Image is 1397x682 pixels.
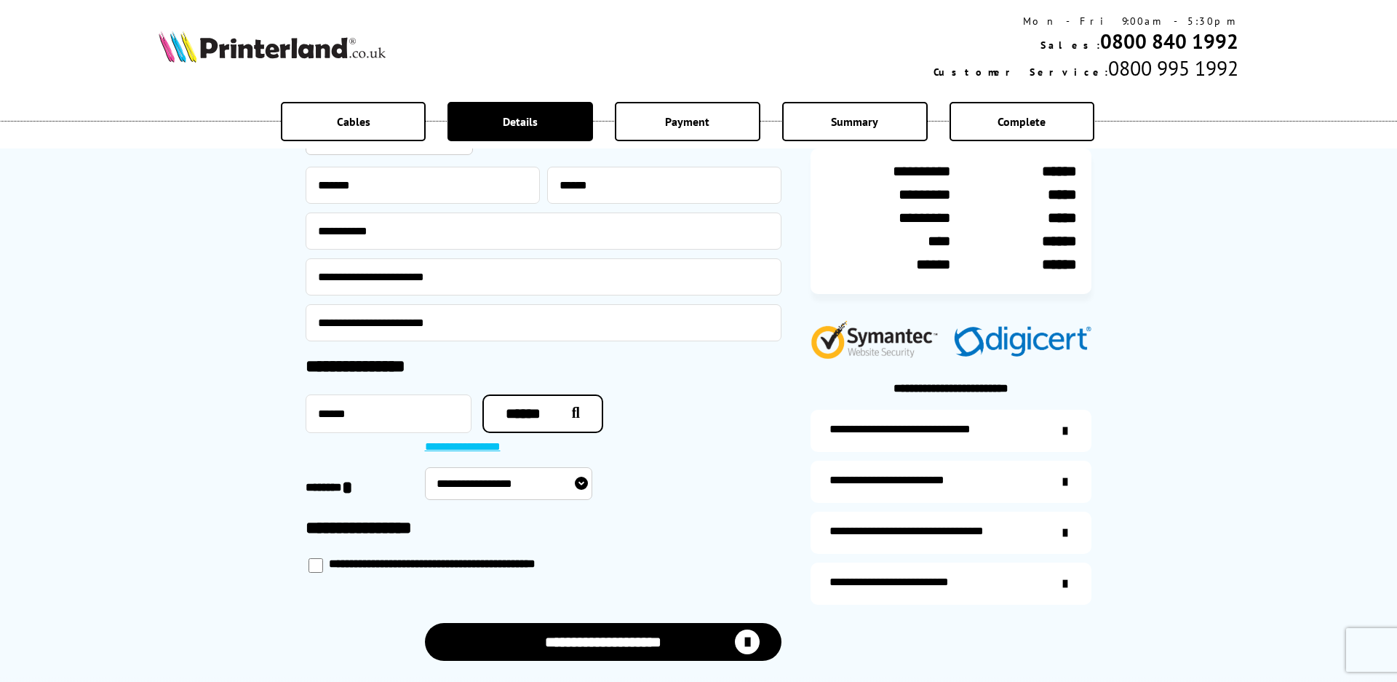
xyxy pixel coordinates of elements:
[337,114,370,129] span: Cables
[811,410,1091,452] a: additional-ink
[1100,28,1238,55] a: 0800 840 1992
[811,512,1091,554] a: additional-cables
[998,114,1046,129] span: Complete
[159,31,386,63] img: Printerland Logo
[1040,39,1100,52] span: Sales:
[934,66,1108,79] span: Customer Service:
[811,461,1091,503] a: items-arrive
[831,114,878,129] span: Summary
[1108,55,1238,82] span: 0800 995 1992
[665,114,709,129] span: Payment
[503,114,538,129] span: Details
[934,15,1238,28] div: Mon - Fri 9:00am - 5:30pm
[811,563,1091,605] a: secure-website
